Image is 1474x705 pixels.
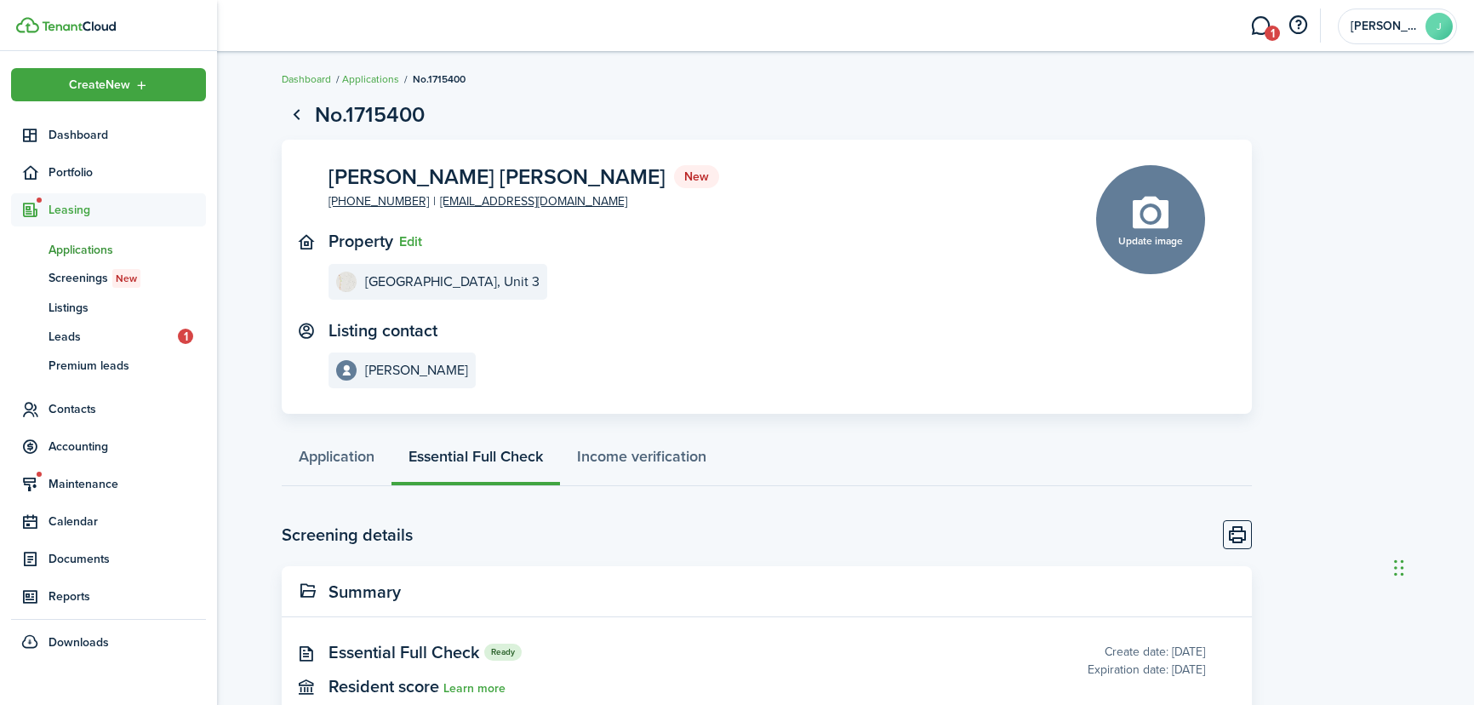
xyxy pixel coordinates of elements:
text-item: Property [329,232,393,251]
a: Messaging [1244,4,1277,48]
img: Festival Gardens [336,272,357,292]
span: Essential Full Check [329,639,480,665]
a: Application [282,435,391,486]
span: Maintenance [49,475,206,493]
span: Create New [69,79,130,91]
span: No.1715400 [413,72,466,87]
a: Dashboard [11,118,206,152]
span: 1 [1265,26,1280,41]
status: New [674,165,719,189]
a: Applications [342,72,399,87]
span: Listings [49,299,206,317]
span: 1 [178,329,193,344]
a: Premium leads [11,351,206,380]
iframe: Chat Widget [1389,525,1474,607]
span: Dashboard [49,126,206,144]
a: Go back [282,100,311,129]
span: Downloads [49,633,109,651]
a: [EMAIL_ADDRESS][DOMAIN_NAME] [440,192,627,210]
a: ScreeningsNew [11,264,206,293]
h2: Screening details [282,522,413,547]
div: Expiration date: [DATE] [1088,661,1205,679]
avatar-text: J [1425,13,1453,40]
button: Update image [1096,165,1205,274]
status: Ready [484,644,522,660]
text-item: Resident score [329,677,506,696]
span: Accounting [49,438,206,456]
a: Dashboard [282,72,331,87]
span: Applications [49,241,206,259]
e-details-info-title: [PERSON_NAME] [365,363,468,378]
h1: No.1715400 [315,99,425,131]
button: Print [1223,520,1252,549]
span: Portfolio [49,163,206,181]
a: Learn more [443,682,506,696]
e-details-info-title: [GEOGRAPHIC_DATA], Unit 3 [365,274,540,289]
span: [PERSON_NAME] [PERSON_NAME] [329,166,666,187]
button: Open resource center [1283,11,1312,40]
a: Applications [11,235,206,264]
span: Jennifer [1351,20,1419,32]
a: Listings [11,293,206,322]
span: Contacts [49,400,206,418]
span: Screenings [49,269,206,288]
button: Open menu [11,68,206,101]
div: Create date: [DATE] [1088,643,1205,661]
a: Leads1 [11,322,206,351]
panel-main-title: Summary [329,582,401,602]
a: Income verification [560,435,723,486]
span: Calendar [49,513,206,530]
button: Edit [399,234,422,249]
span: Reports [49,587,206,605]
text-item: Listing contact [329,321,437,341]
a: [PHONE_NUMBER] [329,192,429,210]
img: TenantCloud [42,21,116,32]
span: New [116,271,137,286]
div: Drag [1394,542,1404,593]
span: Leasing [49,201,206,219]
img: TenantCloud [16,17,39,33]
span: Leads [49,328,178,346]
span: Premium leads [49,357,206,375]
a: Reports [11,580,206,613]
span: Documents [49,550,206,568]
